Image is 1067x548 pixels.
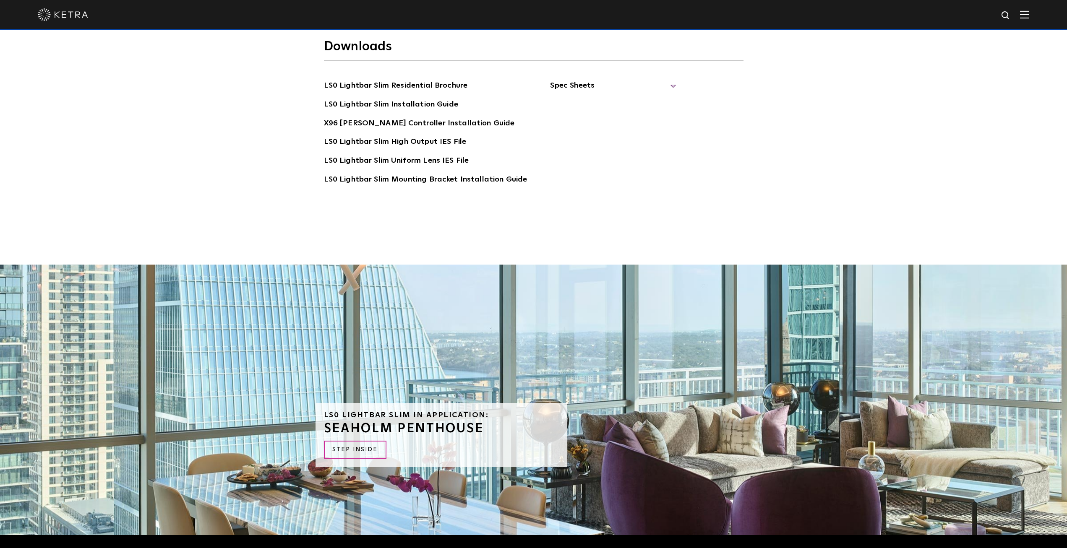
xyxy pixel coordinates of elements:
a: STEP INSIDE [324,441,386,459]
img: search icon [1001,10,1011,21]
h3: SEAHOLM PENTHOUSE [324,422,559,435]
a: LS0 Lightbar Slim High Output IES File [324,136,467,149]
span: Spec Sheets [550,80,676,98]
a: LS0 Lightbar Slim Residential Brochure [324,80,468,93]
a: X96 [PERSON_NAME] Controller Installation Guide [324,117,515,131]
img: ketra-logo-2019-white [38,8,88,21]
h6: LS0 Lightbar Slim in Application: [324,411,559,419]
a: LS0 Lightbar Slim Installation Guide [324,99,458,112]
a: LS0 Lightbar Slim Uniform Lens IES File [324,155,469,168]
h3: Downloads [324,39,744,60]
a: LS0 Lightbar Slim Mounting Bracket Installation Guide [324,174,527,187]
img: Hamburger%20Nav.svg [1020,10,1029,18]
